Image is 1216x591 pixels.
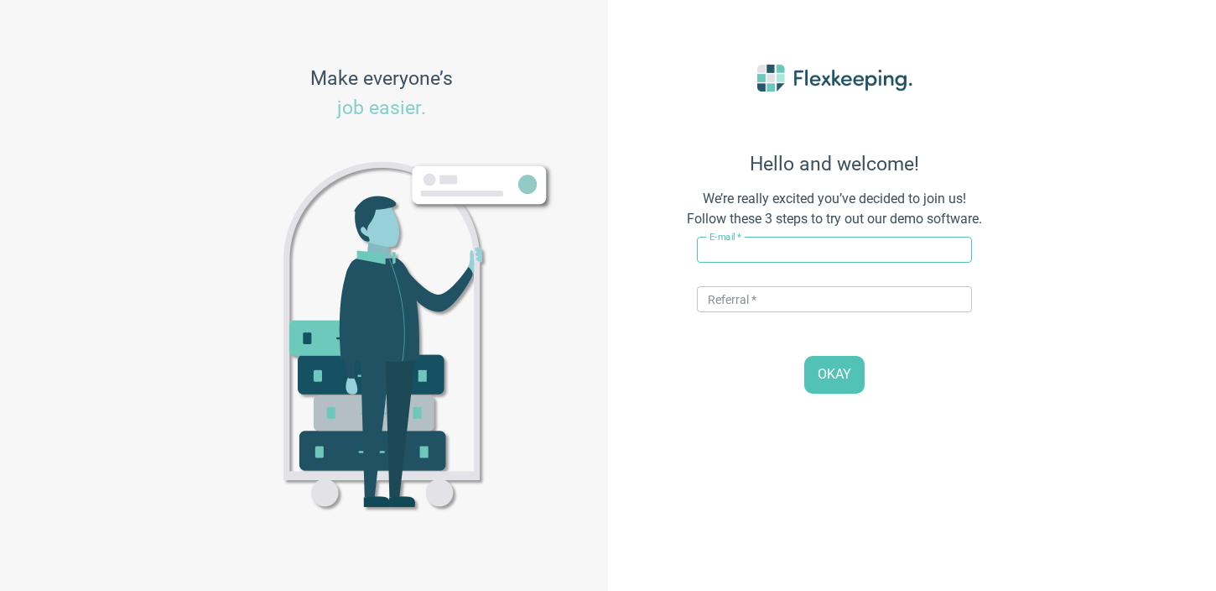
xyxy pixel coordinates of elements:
[818,365,851,384] span: OKAY
[650,189,1019,230] span: We’re really excited you’ve decided to join us! Follow these 3 steps to try out our demo software.
[337,97,426,119] span: job easier.
[310,65,453,123] span: Make everyone’s
[804,356,865,394] button: OKAY
[650,153,1019,175] span: Hello and welcome!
